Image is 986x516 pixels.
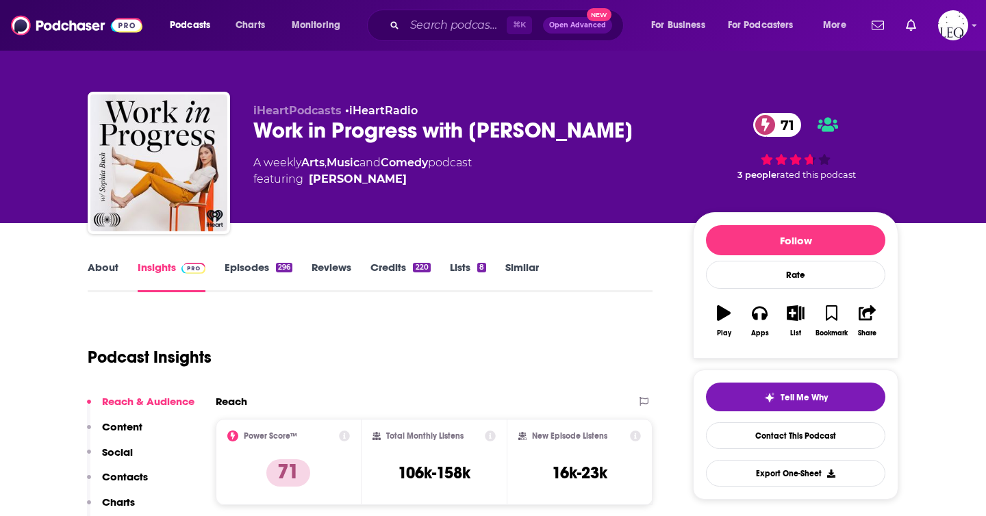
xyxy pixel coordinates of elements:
[370,261,430,292] a: Credits220
[706,296,742,346] button: Play
[706,261,885,289] div: Rate
[102,420,142,433] p: Content
[776,170,856,180] span: rated this podcast
[87,395,194,420] button: Reach & Audience
[253,155,472,188] div: A weekly podcast
[87,470,148,495] button: Contacts
[170,16,210,35] span: Podcasts
[751,329,769,337] div: Apps
[764,392,775,403] img: tell me why sparkle
[816,329,848,337] div: Bookmark
[651,16,705,35] span: For Business
[102,446,133,459] p: Social
[742,296,777,346] button: Apps
[359,156,381,169] span: and
[327,156,359,169] a: Music
[386,431,464,441] h2: Total Monthly Listens
[728,16,794,35] span: For Podcasters
[292,16,340,35] span: Monitoring
[349,104,418,117] a: iHeartRadio
[813,296,849,346] button: Bookmark
[380,10,637,41] div: Search podcasts, credits, & more...
[642,14,722,36] button: open menu
[737,170,776,180] span: 3 people
[813,14,863,36] button: open menu
[160,14,228,36] button: open menu
[405,14,507,36] input: Search podcasts, credits, & more...
[90,94,227,231] img: Work in Progress with Sophia Bush
[767,113,801,137] span: 71
[717,329,731,337] div: Play
[543,17,612,34] button: Open AdvancedNew
[413,263,430,272] div: 220
[753,113,801,137] a: 71
[88,347,212,367] h1: Podcast Insights
[301,156,325,169] a: Arts
[102,470,148,483] p: Contacts
[866,14,889,37] a: Show notifications dropdown
[549,22,606,29] span: Open Advanced
[266,459,310,487] p: 71
[216,395,247,408] h2: Reach
[88,261,118,292] a: About
[181,263,205,274] img: Podchaser Pro
[398,463,470,483] h3: 106k-158k
[450,261,486,292] a: Lists8
[325,156,327,169] span: ,
[102,495,135,508] p: Charts
[790,329,801,337] div: List
[244,431,297,441] h2: Power Score™
[87,420,142,446] button: Content
[706,383,885,411] button: tell me why sparkleTell Me Why
[477,263,486,272] div: 8
[938,10,968,40] img: User Profile
[309,171,407,188] a: Sophia Bush
[505,261,539,292] a: Similar
[345,104,418,117] span: •
[253,171,472,188] span: featuring
[781,392,828,403] span: Tell Me Why
[253,104,342,117] span: iHeartPodcasts
[850,296,885,346] button: Share
[858,329,876,337] div: Share
[507,16,532,34] span: ⌘ K
[900,14,922,37] a: Show notifications dropdown
[706,422,885,449] a: Contact This Podcast
[778,296,813,346] button: List
[87,446,133,471] button: Social
[225,261,292,292] a: Episodes296
[138,261,205,292] a: InsightsPodchaser Pro
[587,8,611,21] span: New
[693,104,898,189] div: 71 3 peoplerated this podcast
[532,431,607,441] h2: New Episode Listens
[381,156,428,169] a: Comedy
[102,395,194,408] p: Reach & Audience
[227,14,273,36] a: Charts
[823,16,846,35] span: More
[312,261,351,292] a: Reviews
[236,16,265,35] span: Charts
[276,263,292,272] div: 296
[552,463,607,483] h3: 16k-23k
[719,14,813,36] button: open menu
[938,10,968,40] button: Show profile menu
[282,14,358,36] button: open menu
[938,10,968,40] span: Logged in as LeoPR
[11,12,142,38] img: Podchaser - Follow, Share and Rate Podcasts
[706,225,885,255] button: Follow
[706,460,885,487] button: Export One-Sheet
